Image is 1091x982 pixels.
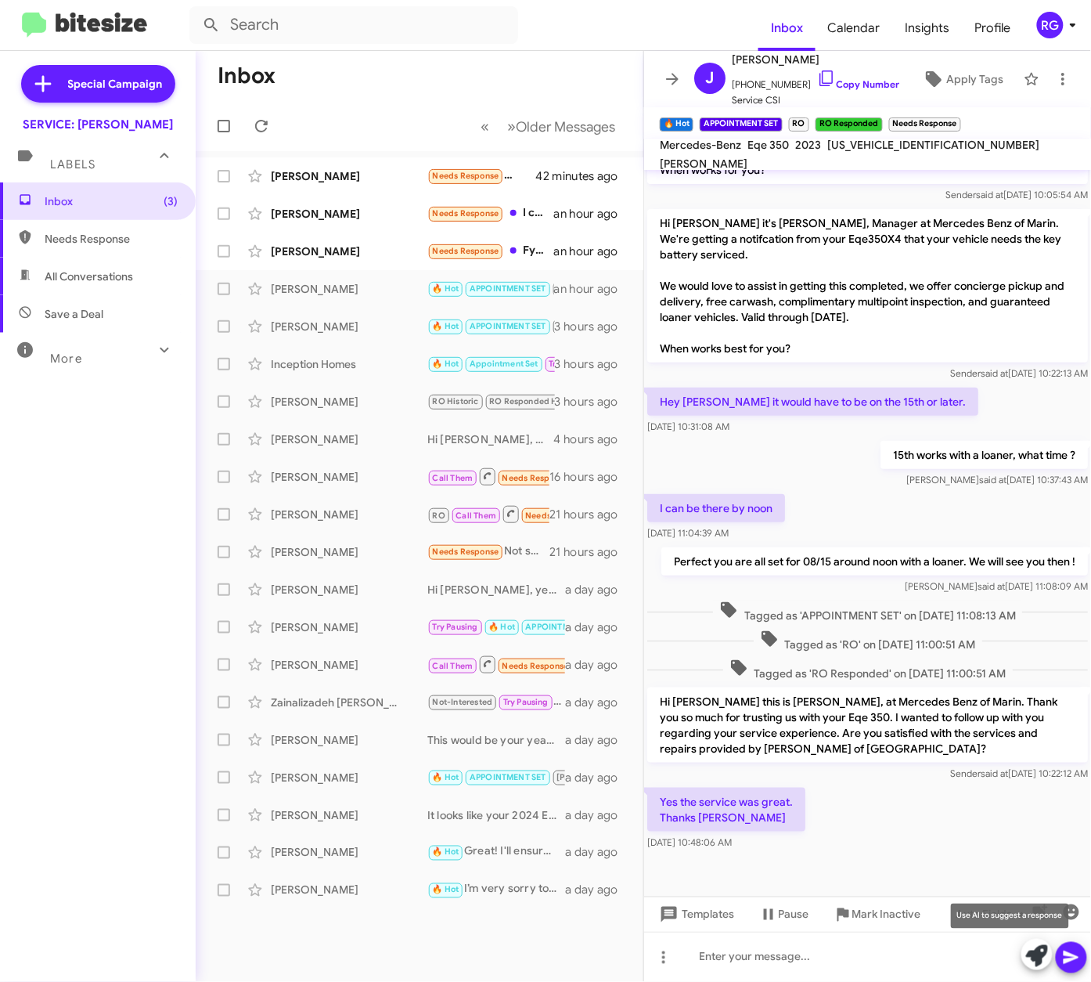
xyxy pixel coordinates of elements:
[747,138,789,152] span: Eqe 350
[427,317,555,335] div: Thank you!
[647,388,978,416] p: Hey [PERSON_NAME] it would have to be on the 15th or later.
[433,547,499,557] span: Needs Response
[706,66,715,91] span: J
[732,50,899,69] span: [PERSON_NAME]
[565,883,631,898] div: a day ago
[951,904,1069,929] div: Use AI to suggest a response
[45,306,103,322] span: Save a Deal
[489,396,583,406] span: RO Responded Historic
[565,619,631,635] div: a day ago
[556,772,626,782] span: [PERSON_NAME]
[470,283,546,294] span: APPOINTMENT SET
[747,901,821,929] button: Pause
[502,661,569,671] span: Needs Response
[713,601,1022,623] span: Tagged as 'APPOINTMENT SET' on [DATE] 11:08:13 AM
[1037,12,1064,38] div: RG
[647,688,1088,763] p: Hi [PERSON_NAME] this is [PERSON_NAME], at Mercedes Benz of Marin. Thank you so much for trusting...
[795,138,821,152] span: 2023
[23,117,173,132] div: SERVICE: [PERSON_NAME]
[852,901,921,929] span: Mark Inactive
[433,208,499,218] span: Needs Response
[554,431,631,447] div: 4 hours ago
[427,280,554,298] div: Yes the service was great. Thanks [PERSON_NAME]
[45,231,178,247] span: Needs Response
[555,394,631,410] div: 3 hours ago
[164,193,178,209] span: (3)
[271,845,427,861] div: [PERSON_NAME]
[427,768,565,786] div: Thank you!
[271,431,427,447] div: [PERSON_NAME]
[502,473,569,483] span: Needs Response
[1024,12,1074,38] button: RG
[433,396,479,406] span: RO Historic
[909,65,1016,93] button: Apply Tags
[271,883,427,898] div: [PERSON_NAME]
[433,847,459,857] span: 🔥 Hot
[976,189,1003,200] span: said at
[45,269,133,284] span: All Conversations
[271,206,427,222] div: [PERSON_NAME]
[427,431,554,447] div: Hi [PERSON_NAME], your vehicle is now due for the factory-required service (spark plugs, transfer...
[526,622,603,632] span: APPOINTMENT SET
[271,770,427,785] div: [PERSON_NAME]
[565,845,631,861] div: a day ago
[554,244,631,259] div: an hour ago
[945,189,1088,200] span: Sender [DATE] 10:05:54 AM
[427,582,565,598] div: Hi [PERSON_NAME], yes the $299 Service A special is still available through the end of the month....
[271,319,427,334] div: [PERSON_NAME]
[778,901,808,929] span: Pause
[271,244,427,259] div: [PERSON_NAME]
[427,655,565,674] div: Inbound Call
[816,5,893,51] a: Calendar
[433,511,445,521] span: RO
[963,5,1024,51] a: Profile
[433,171,499,181] span: Needs Response
[565,582,631,598] div: a day ago
[470,772,546,782] span: APPOINTMENT SET
[657,901,734,929] span: Templates
[427,881,565,899] div: I’m very sorry to hear about the missed appointments and the inconvenience it caused. I completel...
[732,69,899,92] span: [PHONE_NUMBER]
[827,138,1039,152] span: [US_VEHICLE_IDENTIFICATION_NUMBER]
[549,469,631,485] div: 16 hours ago
[427,392,555,410] div: Thanks [PERSON_NAME]!
[978,580,1005,592] span: said at
[789,117,809,132] small: RO
[537,168,631,184] div: 42 minutes ago
[271,582,427,598] div: [PERSON_NAME]
[488,622,515,632] span: 🔥 Hot
[516,118,615,135] span: Older Messages
[427,467,549,486] div: Inbound Call
[981,367,1008,379] span: said at
[427,693,565,711] div: You're welcome! Feel free to reach out anytime next week, and I'll be glad to help you schedule y...
[271,657,427,673] div: [PERSON_NAME]
[647,421,729,432] span: [DATE] 10:31:08 AM
[271,356,427,372] div: Inception Homes
[946,65,1003,93] span: Apply Tags
[433,697,493,707] span: Not-Interested
[893,5,963,51] a: Insights
[427,204,554,222] div: I can get it done cheaper elsewhere
[700,117,782,132] small: APPOINTMENT SET
[821,901,934,929] button: Mark Inactive
[470,321,546,331] span: APPOINTMENT SET
[950,767,1088,779] span: Sender [DATE] 10:22:12 AM
[565,695,631,710] div: a day ago
[271,732,427,748] div: [PERSON_NAME]
[427,543,549,561] div: Not satisfied. We have another flat tire right now just a week after this flat tire. We had a sus...
[271,507,427,522] div: [PERSON_NAME]
[817,78,899,90] a: Copy Number
[189,6,518,44] input: Search
[481,117,489,136] span: «
[433,246,499,256] span: Needs Response
[723,659,1013,681] span: Tagged as 'RO Responded' on [DATE] 11:00:51 AM
[427,843,565,861] div: Great! I'll ensure everything is set for the home pickup [DATE] between 11 am and 12 pm. If you n...
[549,359,594,369] span: Try Pausing
[660,157,747,171] span: [PERSON_NAME]
[21,65,175,103] a: Special Campaign
[433,772,459,782] span: 🔥 Hot
[660,117,693,132] small: 🔥 Hot
[503,697,549,707] span: Try Pausing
